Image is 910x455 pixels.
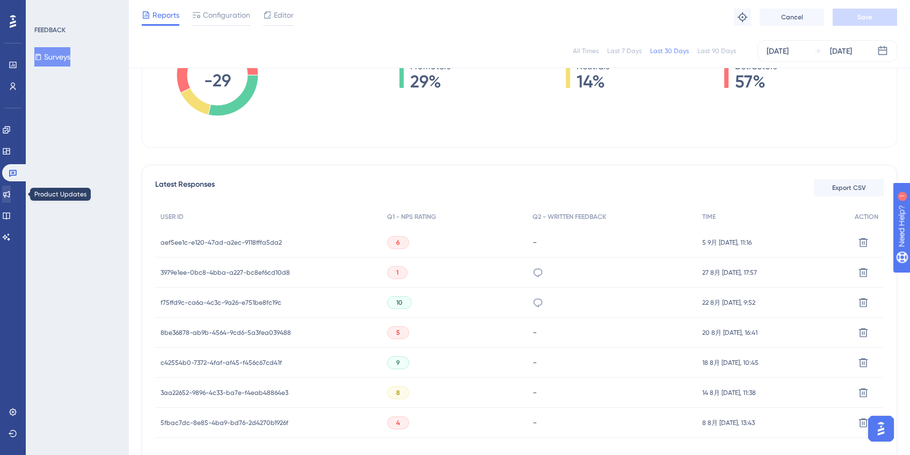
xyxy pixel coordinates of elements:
span: 18 8月 [DATE], 10:45 [702,358,759,367]
span: Q2 - WRITTEN FEEDBACK [533,212,606,221]
span: 57% [735,73,777,90]
span: 8be36878-ab9b-4564-9cd6-5a3fea039488 [161,328,291,337]
span: 5 9月 [DATE], 11:16 [702,238,752,247]
span: 3979e1ee-0bc8-4bba-a227-bc8ef6cd10d8 [161,268,290,277]
tspan: Score [208,60,228,69]
button: Save [833,9,897,26]
span: Reports [152,9,179,21]
span: 22 8月 [DATE], 9:52 [702,298,755,307]
span: 14% [577,73,609,90]
div: All Times [573,47,599,55]
div: - [533,327,691,337]
div: FEEDBACK [34,26,65,34]
span: Q1 - NPS RATING [387,212,436,221]
span: 4 [396,419,400,427]
span: Need Help? [25,3,67,16]
span: USER ID [161,212,184,221]
div: - [533,357,691,368]
span: Configuration [203,9,250,21]
span: 5 [396,328,400,337]
span: f75ffd9c-ca6a-4c3c-9a26-e751be8fc19c [161,298,281,307]
span: 1 [396,268,398,277]
div: [DATE] [830,45,852,57]
span: 3aa22652-9896-4c33-ba7e-f4eab48864e3 [161,388,288,397]
span: ACTION [855,212,878,221]
tspan: -29 [204,70,231,91]
span: 5fbac7dc-8e85-4ba9-bd76-2d4270b1926f [161,419,288,427]
span: Cancel [781,13,803,21]
span: 8 8月 [DATE], 13:43 [702,419,755,427]
span: aef5ee1c-e120-47ad-a2ec-9118fffa5da2 [161,238,282,247]
span: 20 8月 [DATE], 16:41 [702,328,758,337]
div: - [533,387,691,398]
span: TIME [702,212,716,221]
span: 27 8月 [DATE], 17:57 [702,268,757,277]
button: Cancel [760,9,824,26]
span: Export CSV [832,184,866,192]
span: 6 [396,238,400,247]
div: Last 7 Days [607,47,642,55]
span: 8 [396,388,400,397]
div: - [533,417,691,428]
div: Last 90 Days [697,47,736,55]
span: Save [857,13,872,21]
span: 29% [410,73,450,90]
span: 10 [396,298,403,307]
span: 9 [396,358,400,367]
div: Last 30 Days [650,47,689,55]
span: c42554b0-7372-4faf-af45-f456c67cd41f [161,358,282,367]
div: [DATE] [767,45,789,57]
span: Latest Responses [155,178,215,197]
iframe: UserGuiding AI Assistant Launcher [865,413,897,445]
span: 14 8月 [DATE], 11:38 [702,388,756,397]
button: Export CSV [814,179,884,196]
div: - [533,237,691,247]
div: 1 [75,5,78,14]
span: Editor [274,9,294,21]
button: Surveys [34,47,70,67]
